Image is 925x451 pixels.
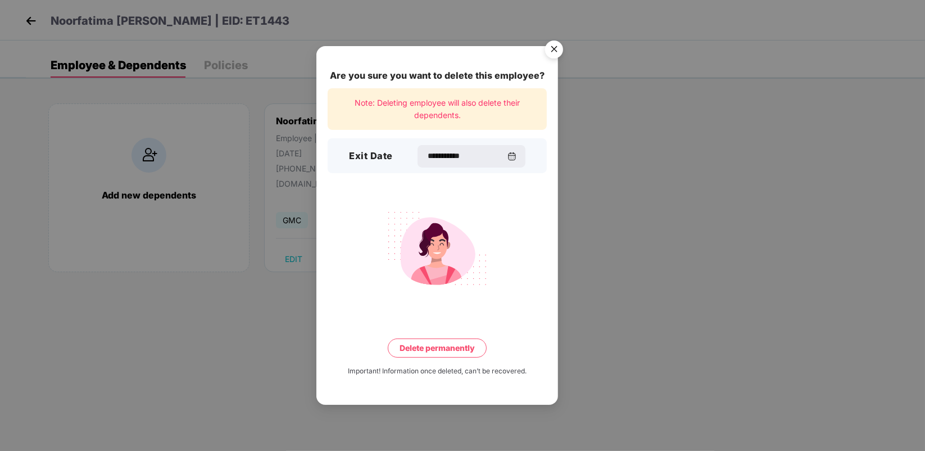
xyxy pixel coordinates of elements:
[538,35,569,66] button: Close
[328,88,547,130] div: Note: Deleting employee will also delete their dependents.
[388,339,487,358] button: Delete permanently
[348,366,527,377] div: Important! Information once deleted, can’t be recovered.
[349,149,393,164] h3: Exit Date
[538,35,570,67] img: svg+xml;base64,PHN2ZyB4bWxucz0iaHR0cDovL3d3dy53My5vcmcvMjAwMC9zdmciIHdpZHRoPSI1NiIgaGVpZ2h0PSI1Ni...
[328,69,547,83] div: Are you sure you want to delete this employee?
[507,152,516,161] img: svg+xml;base64,PHN2ZyBpZD0iQ2FsZW5kYXItMzJ4MzIiIHhtbG5zPSJodHRwOi8vd3d3LnczLm9yZy8yMDAwL3N2ZyIgd2...
[374,205,500,292] img: svg+xml;base64,PHN2ZyB4bWxucz0iaHR0cDovL3d3dy53My5vcmcvMjAwMC9zdmciIHdpZHRoPSIyMjQiIGhlaWdodD0iMT...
